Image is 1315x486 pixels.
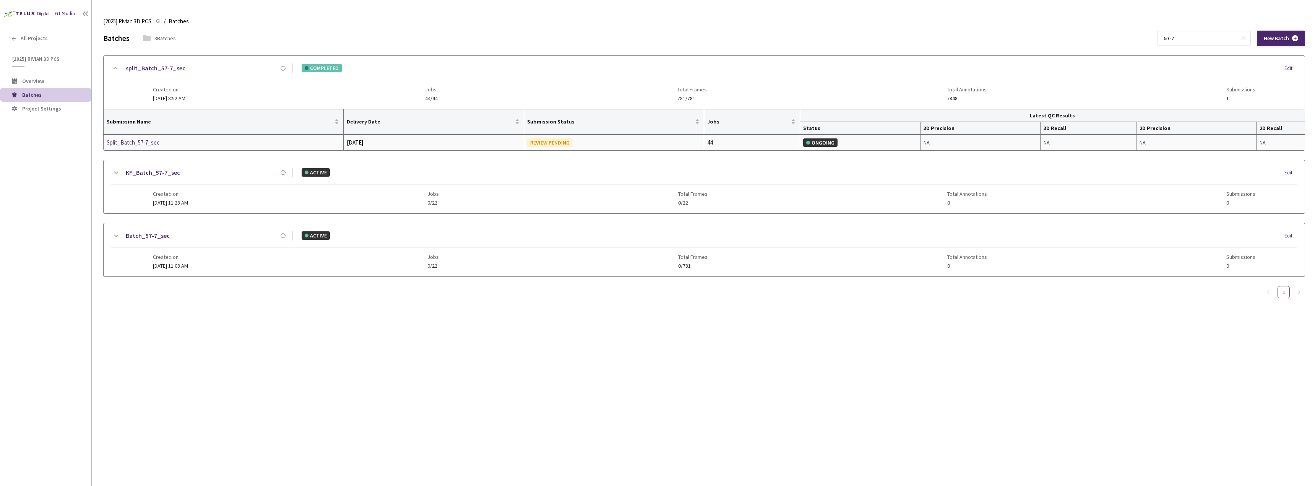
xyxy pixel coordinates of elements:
[1226,263,1255,269] span: 0
[678,263,708,269] span: 0/781
[1226,86,1255,93] span: Submissions
[947,200,987,206] span: 0
[1136,122,1257,135] th: 2D Precision
[153,191,188,197] span: Created on
[302,231,330,240] div: ACTIVE
[22,91,42,98] span: Batches
[153,95,185,102] span: [DATE] 8:52 AM
[103,17,151,26] span: [2025] Rivian 3D PCS
[153,262,188,269] span: [DATE] 11:08 AM
[1293,286,1305,298] li: Next Page
[920,122,1041,135] th: 3D Precision
[1262,286,1274,298] button: left
[427,254,439,260] span: Jobs
[707,138,797,147] div: 44
[1226,200,1255,206] span: 0
[169,17,189,26] span: Batches
[704,109,800,135] th: Jobs
[104,56,1305,109] div: split_Batch_57-7_secCOMPLETEDEditCreated on[DATE] 8:52 AMJobs44/44Total Frames781/781Total Annota...
[1226,254,1255,260] span: Submissions
[707,119,789,125] span: Jobs
[12,56,81,62] span: [2025] Rivian 3D PCS
[1266,290,1271,294] span: left
[803,138,838,147] div: ONGOING
[1260,138,1302,147] div: NA
[153,254,188,260] span: Created on
[947,263,987,269] span: 0
[1284,65,1297,72] div: Edit
[924,138,1037,147] div: NA
[1284,169,1297,177] div: Edit
[126,63,185,73] a: split_Batch_57-7_sec
[1297,290,1301,294] span: right
[1278,286,1289,298] a: 1
[425,96,438,101] span: 44/44
[678,191,708,197] span: Total Frames
[347,138,520,147] div: [DATE]
[947,254,987,260] span: Total Annotations
[947,191,987,197] span: Total Annotations
[678,200,708,206] span: 0/22
[1140,138,1253,147] div: NA
[677,96,707,101] span: 781/781
[1284,232,1297,240] div: Edit
[302,64,342,72] div: COMPLETED
[1159,31,1241,45] input: Search
[22,105,61,112] span: Project Settings
[425,86,438,93] span: Jobs
[524,109,704,135] th: Submission Status
[1226,191,1255,197] span: Submissions
[800,122,920,135] th: Status
[527,119,693,125] span: Submission Status
[22,78,44,85] span: Overview
[1264,35,1289,42] span: New Batch
[104,160,1305,213] div: KF_Batch_57-7_secACTIVEEditCreated on[DATE] 11:28 AMJobs0/22Total Frames0/22Total Annotations0Sub...
[1257,122,1305,135] th: 2D Recall
[427,200,439,206] span: 0/22
[153,86,185,93] span: Created on
[1041,122,1136,135] th: 3D Recall
[302,168,330,177] div: ACTIVE
[164,17,166,26] li: /
[126,168,180,177] a: KF_Batch_57-7_sec
[947,86,987,93] span: Total Annotations
[1262,286,1274,298] li: Previous Page
[527,138,573,147] div: REVIEW PENDING
[1044,138,1133,147] div: NA
[103,32,130,44] div: Batches
[126,231,170,241] a: Batch_57-7_sec
[677,86,707,93] span: Total Frames
[107,138,188,147] a: Split_Batch_57-7_sec
[427,263,439,269] span: 0/22
[104,109,344,135] th: Submission Name
[104,223,1305,276] div: Batch_57-7_secACTIVEEditCreated on[DATE] 11:08 AMJobs0/22Total Frames0/781Total Annotations0Submi...
[107,119,333,125] span: Submission Name
[154,34,176,42] div: 3 Batches
[55,10,75,18] div: GT Studio
[1293,286,1305,298] button: right
[427,191,439,197] span: Jobs
[347,119,513,125] span: Delivery Date
[344,109,524,135] th: Delivery Date
[678,254,708,260] span: Total Frames
[21,35,48,42] span: All Projects
[153,199,188,206] span: [DATE] 11:28 AM
[947,96,987,101] span: 7848
[800,109,1305,122] th: Latest QC Results
[1226,96,1255,101] span: 1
